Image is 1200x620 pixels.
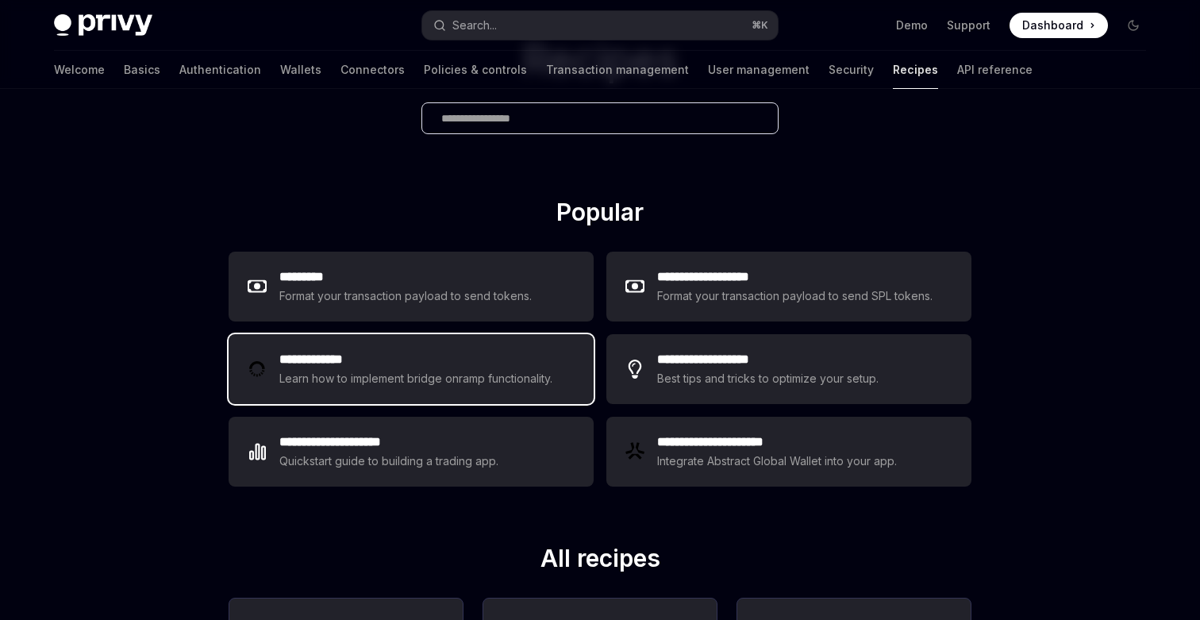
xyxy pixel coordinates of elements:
[229,252,594,322] a: **** ****Format your transaction payload to send tokens.
[546,51,689,89] a: Transaction management
[947,17,990,33] a: Support
[708,51,810,89] a: User management
[957,51,1033,89] a: API reference
[452,16,497,35] div: Search...
[54,51,105,89] a: Welcome
[280,51,321,89] a: Wallets
[657,452,898,471] div: Integrate Abstract Global Wallet into your app.
[422,11,778,40] button: Open search
[657,369,881,388] div: Best tips and tricks to optimize your setup.
[340,51,405,89] a: Connectors
[229,544,971,579] h2: All recipes
[752,19,768,32] span: ⌘ K
[1121,13,1146,38] button: Toggle dark mode
[124,51,160,89] a: Basics
[54,14,152,37] img: dark logo
[1022,17,1083,33] span: Dashboard
[179,51,261,89] a: Authentication
[424,51,527,89] a: Policies & controls
[229,198,971,233] h2: Popular
[1010,13,1108,38] a: Dashboard
[829,51,874,89] a: Security
[279,287,533,306] div: Format your transaction payload to send tokens.
[229,334,594,404] a: **** **** ***Learn how to implement bridge onramp functionality.
[893,51,938,89] a: Recipes
[657,287,934,306] div: Format your transaction payload to send SPL tokens.
[279,369,557,388] div: Learn how to implement bridge onramp functionality.
[279,452,499,471] div: Quickstart guide to building a trading app.
[896,17,928,33] a: Demo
